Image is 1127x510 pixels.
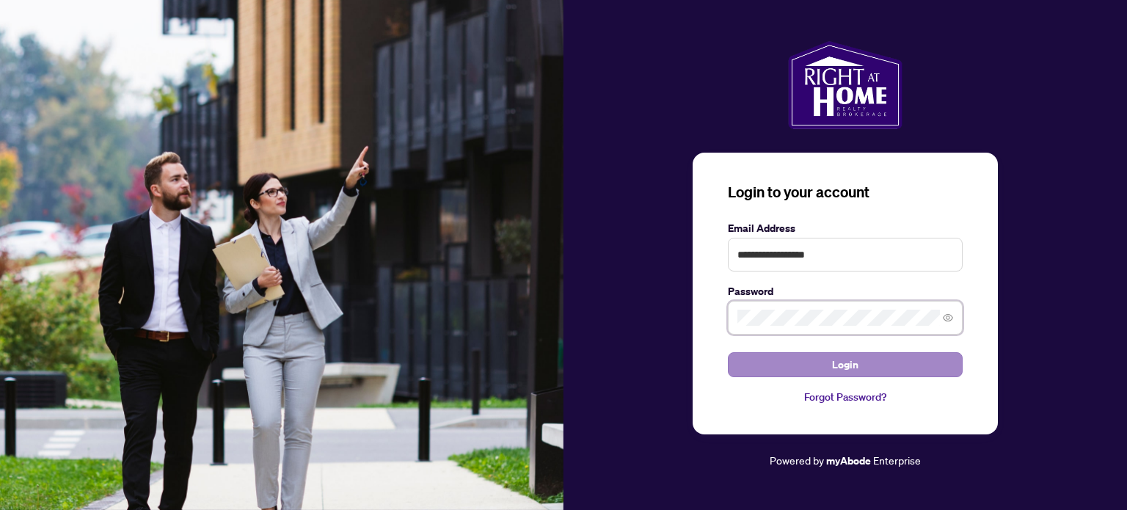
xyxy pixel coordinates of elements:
span: Powered by [770,453,824,467]
span: eye [943,313,953,323]
label: Email Address [728,220,963,236]
img: ma-logo [788,41,902,129]
h3: Login to your account [728,182,963,203]
span: Enterprise [873,453,921,467]
span: Login [832,353,858,376]
label: Password [728,283,963,299]
a: Forgot Password? [728,389,963,405]
a: myAbode [826,453,871,469]
button: Login [728,352,963,377]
